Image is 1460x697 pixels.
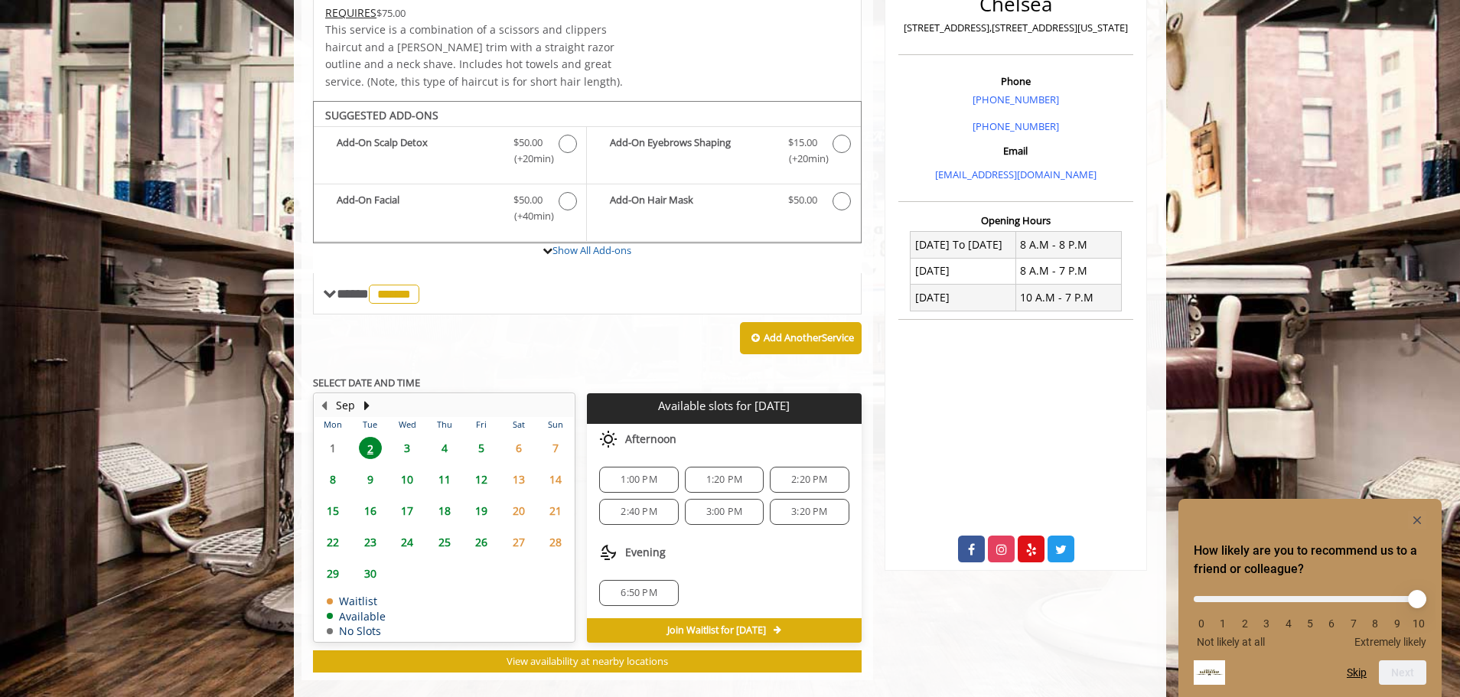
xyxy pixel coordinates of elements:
[537,464,575,495] td: Select day14
[351,417,388,432] th: Tue
[313,650,862,673] button: View availability at nearby locations
[389,432,425,464] td: Select day3
[351,495,388,526] td: Select day16
[389,526,425,558] td: Select day24
[973,119,1059,133] a: [PHONE_NUMBER]
[433,531,456,553] span: 25
[902,20,1129,36] p: [STREET_ADDRESS],[STREET_ADDRESS][US_STATE]
[314,526,351,558] td: Select day22
[463,432,500,464] td: Select day5
[500,526,536,558] td: Select day27
[902,76,1129,86] h3: Phone
[1324,617,1339,630] li: 6
[506,151,551,167] span: (+20min )
[359,437,382,459] span: 2
[433,437,456,459] span: 4
[507,500,530,522] span: 20
[599,499,678,525] div: 2:40 PM
[1302,617,1318,630] li: 5
[537,495,575,526] td: Select day21
[360,397,373,414] button: Next Month
[706,506,742,518] span: 3:00 PM
[621,587,657,599] span: 6:50 PM
[314,464,351,495] td: Select day8
[351,558,388,589] td: Select day30
[351,464,388,495] td: Select day9
[552,243,631,257] a: Show All Add-ons
[314,495,351,526] td: Select day15
[780,151,825,167] span: (+20min )
[425,526,462,558] td: Select day25
[595,135,852,171] label: Add-On Eyebrows Shaping
[463,417,500,432] th: Fri
[1015,285,1121,311] td: 10 A.M - 7 P.M
[1237,617,1253,630] li: 2
[325,5,376,20] span: This service needs some Advance to be paid before we block your appointment
[513,192,543,208] span: $50.00
[463,495,500,526] td: Select day19
[500,495,536,526] td: Select day20
[1197,636,1265,648] span: Not likely at all
[911,285,1016,311] td: [DATE]
[321,562,344,585] span: 29
[788,192,817,208] span: $50.00
[425,417,462,432] th: Thu
[740,322,862,354] button: Add AnotherService
[911,232,1016,258] td: [DATE] To [DATE]
[336,397,355,414] button: Sep
[625,433,676,445] span: Afternoon
[1259,617,1274,630] li: 3
[667,624,766,637] span: Join Waitlist for [DATE]
[425,432,462,464] td: Select day4
[359,531,382,553] span: 23
[537,417,575,432] th: Sun
[599,543,618,562] img: evening slots
[935,168,1097,181] a: [EMAIL_ADDRESS][DOMAIN_NAME]
[470,531,493,553] span: 26
[1281,617,1296,630] li: 4
[1354,636,1426,648] span: Extremely likely
[685,467,764,493] div: 1:20 PM
[1390,617,1405,630] li: 9
[325,21,633,90] p: This service is a combination of a scissors and clippers haircut and a [PERSON_NAME] trim with a ...
[500,464,536,495] td: Select day13
[599,430,618,448] img: afternoon slots
[327,625,386,637] td: No Slots
[625,546,666,559] span: Evening
[513,135,543,151] span: $50.00
[433,500,456,522] span: 18
[313,101,862,243] div: The Made Man Haircut And Beard Trim Add-onS
[325,5,633,21] div: $75.00
[396,531,419,553] span: 24
[1411,617,1426,630] li: 10
[770,499,849,525] div: 3:20 PM
[396,500,419,522] span: 17
[764,331,854,344] b: Add Another Service
[396,468,419,490] span: 10
[425,495,462,526] td: Select day18
[337,192,498,224] b: Add-On Facial
[791,474,827,486] span: 2:20 PM
[595,192,852,214] label: Add-On Hair Mask
[1408,511,1426,529] button: Hide survey
[359,500,382,522] span: 16
[593,399,855,412] p: Available slots for [DATE]
[470,437,493,459] span: 5
[337,135,498,167] b: Add-On Scalp Detox
[327,595,386,607] td: Waitlist
[911,258,1016,284] td: [DATE]
[425,464,462,495] td: Select day11
[791,506,827,518] span: 3:20 PM
[506,208,551,224] span: (+40min )
[351,432,388,464] td: Select day2
[1215,617,1230,630] li: 1
[507,531,530,553] span: 27
[463,464,500,495] td: Select day12
[389,495,425,526] td: Select day17
[685,499,764,525] div: 3:00 PM
[359,468,382,490] span: 9
[544,468,567,490] span: 14
[599,467,678,493] div: 1:00 PM
[389,464,425,495] td: Select day10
